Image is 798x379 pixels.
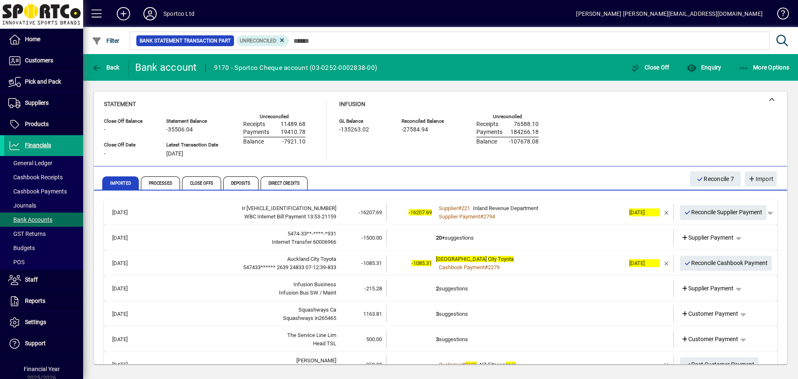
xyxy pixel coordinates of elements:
[281,121,305,128] span: 11489.68
[4,227,83,241] a: GST Returns
[660,257,673,270] button: Remove
[681,335,739,344] span: Customer Payment
[680,205,767,220] button: Reconcile Supplier Payment
[678,230,737,245] a: Supplier Payment
[4,93,83,114] a: Suppliers
[4,29,83,50] a: Home
[409,209,432,216] span: -16207.69
[25,99,49,106] span: Suppliers
[465,362,477,368] em: 2180
[4,291,83,312] a: Reports
[684,358,755,372] span: Post Customer Payment
[104,126,106,133] span: -
[4,270,83,290] a: Staff
[488,264,500,270] span: 2279
[365,285,382,292] span: -215.28
[362,235,382,241] span: -1500.00
[104,225,777,250] mat-expansion-panel-header: [DATE]5474-33**-****-*931Internet Transfer 60006966-1500.0020+suggestionsSupplier Payment
[147,331,336,339] div: The Service Line Lim
[104,151,106,157] span: -
[104,276,777,301] mat-expansion-panel-header: [DATE]Infusion BusinessInfusion Bus SW / Maint-215.282suggestionsSupplier Payment
[628,60,672,75] button: Close Off
[25,78,61,85] span: Pick and Pack
[25,276,38,283] span: Staff
[480,362,516,368] span: NZ Fitness
[108,204,147,221] td: [DATE]
[480,213,483,220] span: #
[8,188,67,195] span: Cashbook Payments
[104,119,154,124] span: Close Off Balance
[680,357,759,372] button: Post Customer Payment
[439,362,462,368] span: Customer
[509,139,539,145] span: -107678.08
[90,60,122,75] button: Back
[359,209,382,216] span: -16207.69
[411,260,432,266] span: -1085.31
[281,129,305,136] span: 19410.78
[576,7,763,20] div: [PERSON_NAME] [PERSON_NAME][EMAIL_ADDRESS][DOMAIN_NAME]
[4,170,83,184] a: Cashbook Receipts
[104,250,777,276] mat-expansion-panel-header: [DATE]Auckland City Toyota547433****** 2639 24833 07-12:39-833-1085.31-1085.31[GEOGRAPHIC_DATA] C...
[166,119,218,124] span: Statement Balance
[366,336,382,342] span: 500.00
[439,264,485,270] span: Cashbook Payment
[401,126,428,133] span: -27584.94
[261,176,308,190] span: Direct Credits
[685,60,723,75] button: Enquiry
[458,205,461,211] span: #
[498,256,514,262] em: Toyota
[678,332,742,347] a: Customer Payment
[108,305,147,322] td: [DATE]
[660,358,673,372] button: Remove
[147,255,336,263] div: Auckland City Toyota
[510,129,539,136] span: 184266.18
[166,142,218,148] span: Latest Transaction Date
[739,64,790,71] span: More Options
[243,121,265,128] span: Receipts
[436,263,502,272] a: Cashbook Payment#2279
[366,362,382,368] span: 250.00
[436,204,473,213] a: Supplier#221
[4,50,83,71] a: Customers
[629,259,660,268] div: [DATE]
[681,284,734,293] span: Supplier Payment
[505,362,516,368] em: gear
[25,121,49,127] span: Products
[436,336,439,342] b: 3
[147,238,336,246] div: Internet Transfer 60006966
[25,319,46,325] span: Settings
[4,241,83,255] a: Budgets
[483,213,495,220] span: 2794
[681,310,739,318] span: Customer Payment
[83,60,129,75] app-page-header-button: Back
[8,160,52,166] span: General Ledger
[436,280,625,297] td: suggestions
[476,129,502,136] span: Payments
[439,213,480,220] span: Supplier Payment
[104,327,777,352] mat-expansion-panel-header: [DATE]The Service Line LimHead TSL500.003suggestionsCustomer Payment
[631,64,670,71] span: Close Off
[476,139,497,145] span: Balance
[684,256,768,270] span: Reconcile Cashbook Payment
[104,200,777,225] mat-expansion-panel-header: [DATE]Ir [VEHICLE_IDENTIFICATION_NUMBER]WBC Internet Bill Payment 13:53-21159-16207.69-16207.69Su...
[629,208,660,217] div: [DATE]
[147,280,336,289] div: Infusion Business
[436,331,625,348] td: suggestions
[240,38,276,44] span: Unreconciled
[681,233,734,242] span: Supplier Payment
[488,256,497,262] em: City
[141,176,180,190] span: Processed
[140,37,231,45] span: Bank Statement Transaction Part
[147,314,336,322] div: Squashways in265465
[362,260,382,266] span: -1085.31
[260,114,289,119] label: Unreconciled
[771,2,788,29] a: Knowledge Base
[25,340,46,347] span: Support
[436,311,439,317] b: 3
[690,171,741,186] button: Reconcile 7
[436,235,445,241] b: 20+
[110,6,137,21] button: Add
[339,126,369,133] span: -135263.02
[214,61,377,74] div: 9170 - Sportco Cheque account (03-0252-0002838-00)
[236,35,289,46] mat-chip: Reconciliation Status: Unreconciled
